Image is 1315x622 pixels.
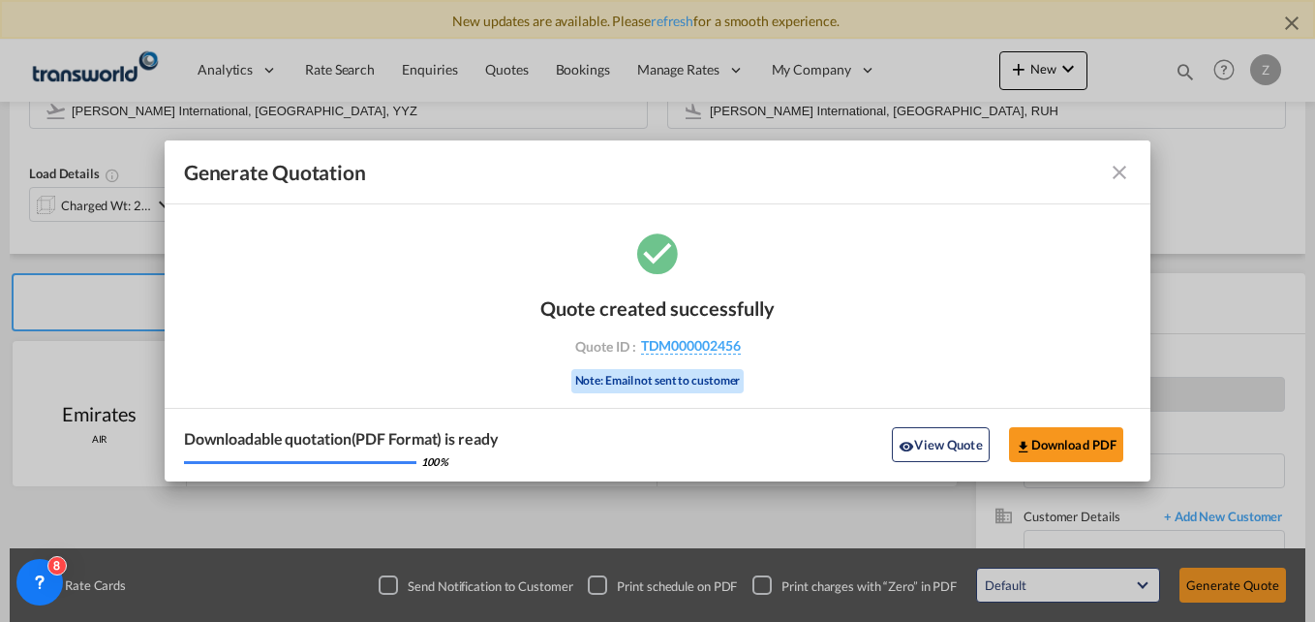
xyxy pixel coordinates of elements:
[1016,439,1031,454] md-icon: icon-download
[165,140,1151,482] md-dialog: Generate Quotation Quote ...
[571,369,745,393] div: Note: Email not sent to customer
[1108,161,1131,184] md-icon: icon-close fg-AAA8AD cursor m-0
[545,337,770,355] div: Quote ID :
[899,439,914,454] md-icon: icon-eye
[1009,427,1124,462] button: Download PDF
[633,229,682,277] md-icon: icon-checkbox-marked-circle
[184,428,499,450] div: Downloadable quotation(PDF Format) is ready
[421,454,449,469] div: 100 %
[641,337,741,355] span: TDM000002456
[184,160,366,185] span: Generate Quotation
[892,427,989,462] button: icon-eyeView Quote
[540,296,775,320] div: Quote created successfully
